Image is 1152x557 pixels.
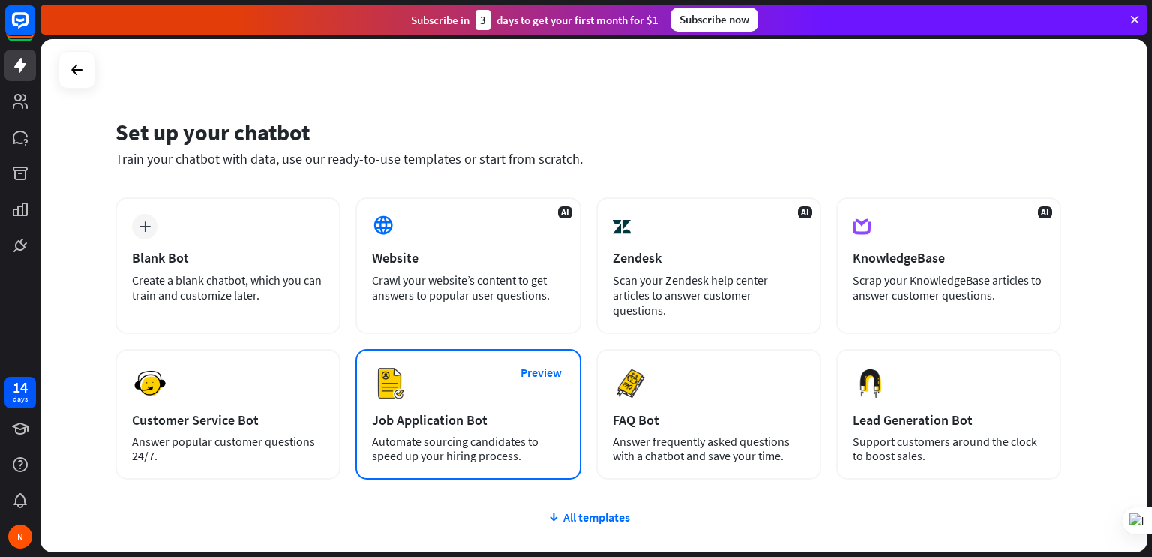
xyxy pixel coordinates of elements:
div: Answer popular customer questions 24/7. [132,435,324,463]
div: Create a blank chatbot, which you can train and customize later. [132,272,324,303]
div: 14 [13,381,28,394]
div: Subscribe in days to get your first month for $1 [411,10,658,30]
div: Scrap your KnowledgeBase articles to answer customer questions. [853,272,1045,303]
div: Set up your chatbot [115,118,1061,146]
div: Website [372,249,564,266]
div: Crawl your website’s content to get answers to popular user questions. [372,272,564,303]
div: Lead Generation Bot [853,411,1045,429]
div: Automate sourcing candidates to speed up your hiring process. [372,435,564,463]
div: All templates [115,510,1061,525]
div: Answer frequently asked questions with a chatbot and save your time. [613,435,805,463]
i: plus [139,221,151,232]
div: FAQ Bot [613,411,805,429]
span: AI [798,206,812,218]
div: Blank Bot [132,249,324,266]
div: Zendesk [613,249,805,266]
div: Support customers around the clock to boost sales. [853,435,1045,463]
div: KnowledgeBase [853,249,1045,266]
div: Train your chatbot with data, use our ready-to-use templates or start from scratch. [115,150,1061,167]
div: Job Application Bot [372,411,564,429]
div: Subscribe now [670,8,758,32]
button: Preview [511,359,571,387]
button: Open LiveChat chat widget [12,6,57,51]
div: Customer Service Bot [132,411,324,429]
div: 3 [475,10,490,30]
a: 14 days [4,377,36,408]
div: N [8,525,32,549]
span: AI [558,206,572,218]
div: days [13,394,28,405]
span: AI [1038,206,1052,218]
div: Scan your Zendesk help center articles to answer customer questions. [613,272,805,318]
